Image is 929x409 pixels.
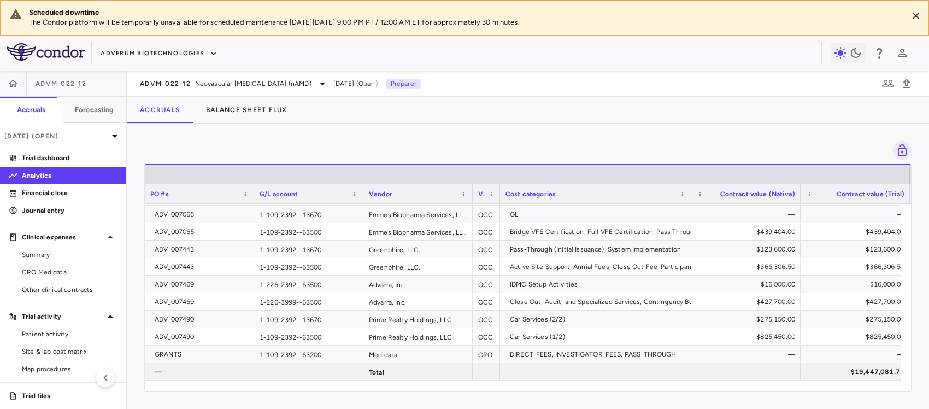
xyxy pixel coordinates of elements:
[473,328,500,345] div: OCC
[7,43,85,61] img: logo-full-SnFGN8VE.png
[701,206,795,223] div: —
[254,311,363,328] div: 1-109-2392--13670
[363,363,473,380] div: Total
[510,276,686,293] div: IDMC Setup Activities
[810,363,904,381] div: $19,447,081.73
[810,241,904,258] div: $123,600.00
[254,241,363,258] div: 1-109-2392--13670
[22,312,104,322] p: Trial activity
[363,276,473,293] div: Advarra, Inc.
[140,79,191,88] span: ADVM-022-12
[22,153,117,163] p: Trial dashboard
[22,267,117,277] span: CRO Medidata
[701,346,795,363] div: —
[478,190,485,198] span: Vendor type
[510,328,686,346] div: Car Services (1/2)
[155,276,249,293] div: ADV_007469
[155,258,249,276] div: ADV_007443
[155,206,249,223] div: ADV_007065
[837,190,904,198] span: Contract value (Trial)
[810,276,904,293] div: $16,000.00
[127,97,193,123] button: Accruals
[810,328,904,346] div: $825,450.00
[363,311,473,328] div: Prime Realty Holdings, LLC
[810,258,904,276] div: $366,306.50
[101,45,217,62] button: Adverum Biotechnologies
[473,206,500,223] div: OCC
[701,241,795,258] div: $123,600.00
[22,391,117,401] p: Trial files
[810,311,904,328] div: $275,150.00
[254,293,363,310] div: 1-226-3999--63500
[720,190,795,198] span: Contract value (Native)
[889,141,912,160] span: Lock grid
[473,276,500,293] div: OCC
[701,276,795,293] div: $16,000.00
[155,241,249,258] div: ADV_007443
[701,311,795,328] div: $275,150.00
[908,8,924,24] button: Close
[810,293,904,311] div: $427,700.00
[473,293,500,310] div: OCC
[22,206,117,215] p: Journal entry
[386,79,421,89] p: Preparer
[254,328,363,345] div: 1-109-2392--63500
[369,190,392,198] span: Vendor
[473,241,500,258] div: OCC
[363,328,473,345] div: Prime Realty Holdings, LLC
[22,250,117,260] span: Summary
[155,346,249,363] div: GRANTS
[473,258,500,275] div: OCC
[195,79,311,89] span: Neovascular [MEDICAL_DATA] (nAMD)
[17,105,45,115] h6: Accruals
[260,190,298,198] span: G/L account
[36,79,86,88] span: ADVM-022-12
[333,79,378,89] span: [DATE] (Open)
[363,346,473,363] div: Medidata
[29,17,899,27] p: The Condor platform will be temporarily unavailable for scheduled maintenance [DATE][DATE] 9:00 P...
[193,97,301,123] button: Balance Sheet Flux
[510,241,686,258] div: Pass-Through (Initial Issuance), System Implementation
[510,346,686,363] div: DIRECT_FEES, INVESTIGATOR_FEES, PASS_THROUGH
[701,223,795,241] div: $439,404.00
[701,258,795,276] div: $366,306.50
[254,206,363,223] div: 1-109-2392--13670
[510,311,686,328] div: Car Services (2/2)
[22,347,117,357] span: Site & lab cost matrix
[701,328,795,346] div: $825,450.00
[701,293,795,311] div: $427,700.00
[29,8,899,17] div: Scheduled downtime
[4,131,108,141] p: [DATE] (Open)
[22,329,117,339] span: Patient activity
[363,206,473,223] div: Emmes Biopharma Services, LLC.
[363,258,473,275] div: Greenphire, LLC.
[254,223,363,240] div: 1-109-2392--63500
[22,188,117,198] p: Financial close
[22,232,104,242] p: Clinical expenses
[363,293,473,310] div: Advarra, Inc.
[363,223,473,240] div: Emmes Biopharma Services, LLC.
[810,346,904,363] div: —
[473,346,500,363] div: CRO
[473,223,500,240] div: OCC
[155,223,249,241] div: ADV_007065
[473,311,500,328] div: OCC
[155,363,249,381] div: —
[363,241,473,258] div: Greenphire, LLC.
[254,258,363,275] div: 1-109-2392--63500
[22,171,117,180] p: Analytics
[75,105,114,115] h6: Forecasting
[22,285,117,295] span: Other clinical contracts
[254,276,363,293] div: 1-226-2392--63500
[150,190,169,198] span: PO #s
[254,346,363,363] div: 1-109-2392--63200
[155,311,249,328] div: ADV_007490
[155,293,249,311] div: ADV_007469
[810,223,904,241] div: $439,404.00
[810,206,904,223] div: —
[22,364,117,374] span: Map procedures
[155,328,249,346] div: ADV_007490
[505,190,556,198] span: Cost categories
[510,206,686,223] div: GL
